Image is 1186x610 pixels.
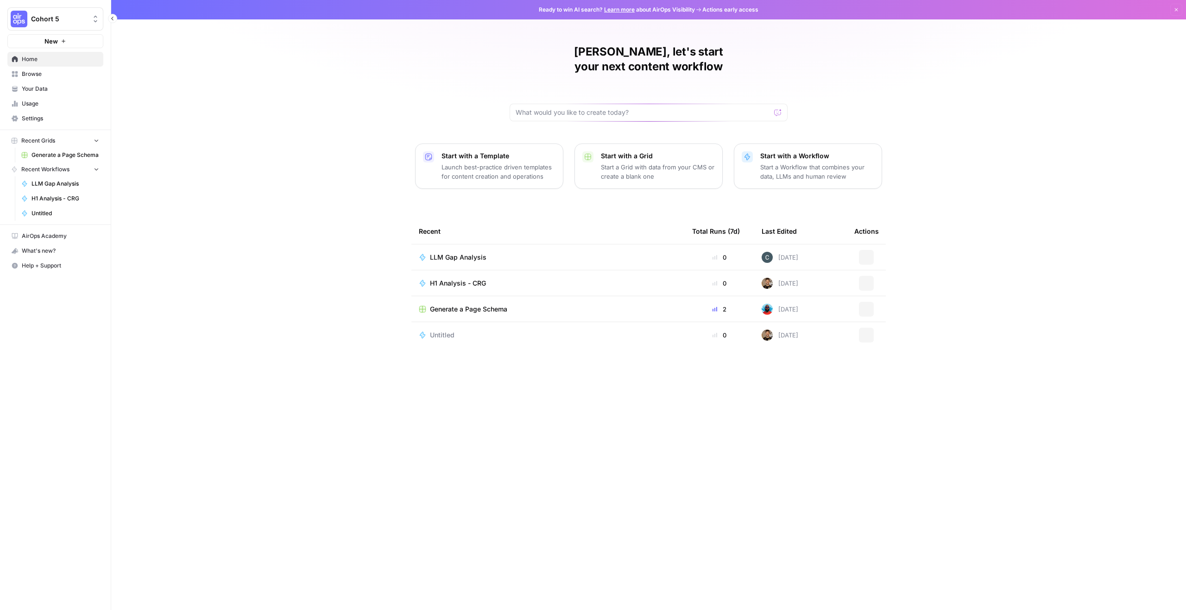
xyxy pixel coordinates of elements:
div: [DATE] [762,278,798,289]
img: 36rz0nf6lyfqsoxlb67712aiq2cf [762,330,773,341]
a: Home [7,52,103,67]
div: 0 [692,330,747,340]
div: 0 [692,253,747,262]
span: Generate a Page Schema [430,305,507,314]
span: Help + Support [22,261,99,270]
button: Recent Workflows [7,162,103,176]
p: Launch best-practice driven templates for content creation and operations [442,162,555,181]
a: LLM Gap Analysis [419,253,677,262]
span: Actions early access [702,6,758,14]
span: Untitled [32,209,99,218]
a: Your Data [7,81,103,96]
button: New [7,34,103,48]
button: Start with a WorkflowStart a Workflow that combines your data, LLMs and human review [734,143,882,189]
span: Home [22,55,99,63]
div: [DATE] [762,252,798,263]
p: Start a Grid with data from your CMS or create a blank one [601,162,715,181]
p: Start with a Grid [601,151,715,161]
span: Generate a Page Schema [32,151,99,159]
div: Actions [854,218,879,244]
span: Settings [22,114,99,123]
div: [DATE] [762,304,798,315]
div: Last Edited [762,218,797,244]
a: Settings [7,111,103,126]
span: Cohort 5 [31,14,87,24]
span: Untitled [430,330,454,340]
img: om7kq3n9tbr8divsi7z55l59x7jq [762,304,773,315]
a: Untitled [17,206,103,221]
span: Browse [22,70,99,78]
span: H1 Analysis - CRG [32,194,99,203]
a: Browse [7,67,103,81]
a: Learn more [604,6,635,13]
a: LLM Gap Analysis [17,176,103,191]
span: Ready to win AI search? about AirOps Visibility [539,6,695,14]
div: What's new? [8,244,103,258]
div: [DATE] [762,330,798,341]
span: LLM Gap Analysis [32,180,99,188]
span: Your Data [22,85,99,93]
span: Recent Workflows [21,165,69,174]
p: Start with a Template [442,151,555,161]
button: Recent Grids [7,134,103,148]
span: AirOps Academy [22,232,99,240]
h1: [PERSON_NAME], let's start your next content workflow [510,44,788,74]
a: Untitled [419,330,677,340]
a: H1 Analysis - CRG [419,279,677,288]
img: 36rz0nf6lyfqsoxlb67712aiq2cf [762,278,773,289]
div: Recent [419,218,677,244]
a: Usage [7,96,103,111]
img: 9zdwb908u64ztvdz43xg4k8su9w3 [762,252,773,263]
a: Generate a Page Schema [419,305,677,314]
span: LLM Gap Analysis [430,253,486,262]
button: What's new? [7,243,103,258]
p: Start with a Workflow [760,151,874,161]
button: Start with a TemplateLaunch best-practice driven templates for content creation and operations [415,143,563,189]
div: 0 [692,279,747,288]
span: New [44,37,58,46]
span: Recent Grids [21,137,55,145]
img: Cohort 5 Logo [11,11,27,27]
a: Generate a Page Schema [17,148,103,162]
div: Total Runs (7d) [692,218,740,244]
button: Workspace: Cohort 5 [7,7,103,31]
a: H1 Analysis - CRG [17,191,103,206]
p: Start a Workflow that combines your data, LLMs and human review [760,162,874,181]
input: What would you like to create today? [516,108,770,117]
button: Help + Support [7,258,103,273]
div: 2 [692,305,747,314]
a: AirOps Academy [7,229,103,243]
span: H1 Analysis - CRG [430,279,486,288]
button: Start with a GridStart a Grid with data from your CMS or create a blank one [574,143,723,189]
span: Usage [22,100,99,108]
